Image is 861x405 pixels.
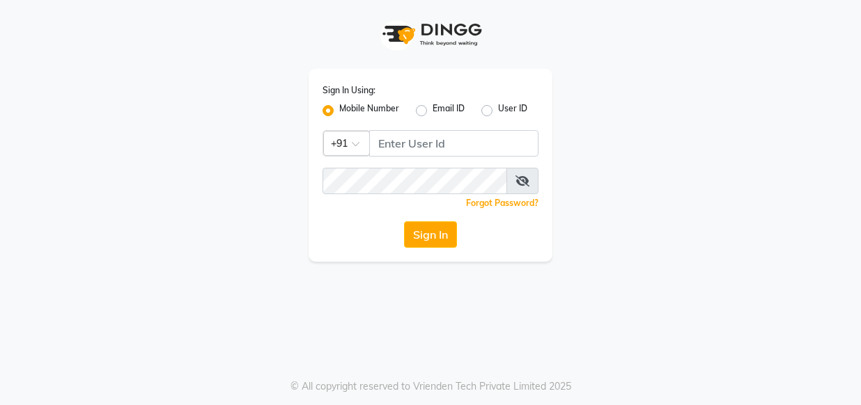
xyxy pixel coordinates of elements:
[404,221,457,248] button: Sign In
[433,102,465,119] label: Email ID
[323,168,507,194] input: Username
[323,84,375,97] label: Sign In Using:
[466,198,538,208] a: Forgot Password?
[339,102,399,119] label: Mobile Number
[375,14,486,55] img: logo1.svg
[498,102,527,119] label: User ID
[369,130,538,157] input: Username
